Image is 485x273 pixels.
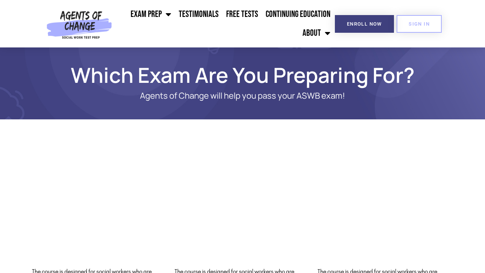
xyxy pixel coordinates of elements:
[222,5,262,24] a: Free Tests
[409,21,430,26] span: SIGN IN
[299,24,334,43] a: About
[397,15,442,33] a: SIGN IN
[127,5,175,24] a: Exam Prep
[335,15,394,33] a: Enroll Now
[28,66,457,84] h1: Which Exam Are You Preparing For?
[347,21,382,26] span: Enroll Now
[58,91,427,101] p: Agents of Change will help you pass your ASWB exam!
[262,5,334,24] a: Continuing Education
[115,5,334,43] nav: Menu
[175,5,222,24] a: Testimonials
